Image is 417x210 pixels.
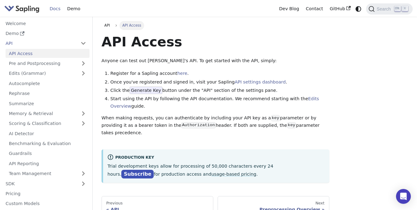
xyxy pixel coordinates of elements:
li: Once you've registered and signed in, visit your Sapling . [111,79,329,86]
div: Previous [106,201,208,206]
a: usage-based pricing [211,172,256,177]
a: Scoring & Classification [6,119,90,128]
code: key [271,115,280,121]
a: API Access [6,49,90,58]
code: Authorization [181,122,215,128]
a: GitHub [326,4,354,14]
p: When making requests, you can authenticate by including your API key as a parameter or by providi... [102,114,329,136]
a: Rephrase [6,89,90,98]
a: API settings dashboard [235,79,286,84]
span: Generate Key [130,87,162,94]
img: Sapling.ai [4,4,40,13]
a: AI Detector [6,129,90,138]
a: here [177,71,187,76]
button: Switch between dark and light mode (currently system mode) [354,4,363,13]
li: Start using the API by following the API documentation. We recommend starting with the guide. [111,95,329,110]
a: API Reporting [6,159,90,168]
a: API [102,21,113,30]
button: Search (Ctrl+K) [366,3,412,15]
a: Sapling.ai [4,4,42,13]
div: Production Key [107,154,325,161]
a: Demo [2,29,90,38]
p: Trial development keys allow for processing of 50,000 characters every 24 hours. for production a... [107,163,325,178]
a: Dev Blog [276,4,302,14]
a: Pricing [2,189,90,198]
code: key [287,122,296,128]
a: Contact [302,4,327,14]
a: Subscribe [121,170,154,179]
span: Search [375,6,394,11]
a: Welcome [2,19,90,28]
kbd: K [402,6,408,11]
a: API [2,39,77,48]
a: Memory & Retrieval [6,109,90,118]
li: Register for a Sapling account . [111,70,329,77]
a: Custom Models [2,199,90,208]
a: Guardrails [6,149,90,158]
a: Summarize [6,99,90,108]
a: Pre and Postprocessing [6,59,90,68]
a: Autocomplete [6,79,90,88]
a: Demo [64,4,84,14]
a: Benchmarking & Evaluation [6,139,90,148]
nav: Breadcrumbs [102,21,329,30]
li: Click the button under the "API" section of the settings pane. [111,87,329,94]
a: Edits (Grammar) [6,69,90,78]
button: Expand sidebar category 'SDK' [77,179,90,188]
a: SDK [2,179,77,188]
p: Anyone can test out [PERSON_NAME]'s API. To get started with the API, simply: [102,57,329,65]
div: Open Intercom Messenger [396,189,411,204]
h1: API Access [102,33,329,50]
div: Next [222,201,324,206]
a: Team Management [6,169,90,178]
span: API [104,23,110,28]
span: API Access [119,21,144,30]
button: Collapse sidebar category 'API' [77,39,90,48]
a: Docs [46,4,64,14]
